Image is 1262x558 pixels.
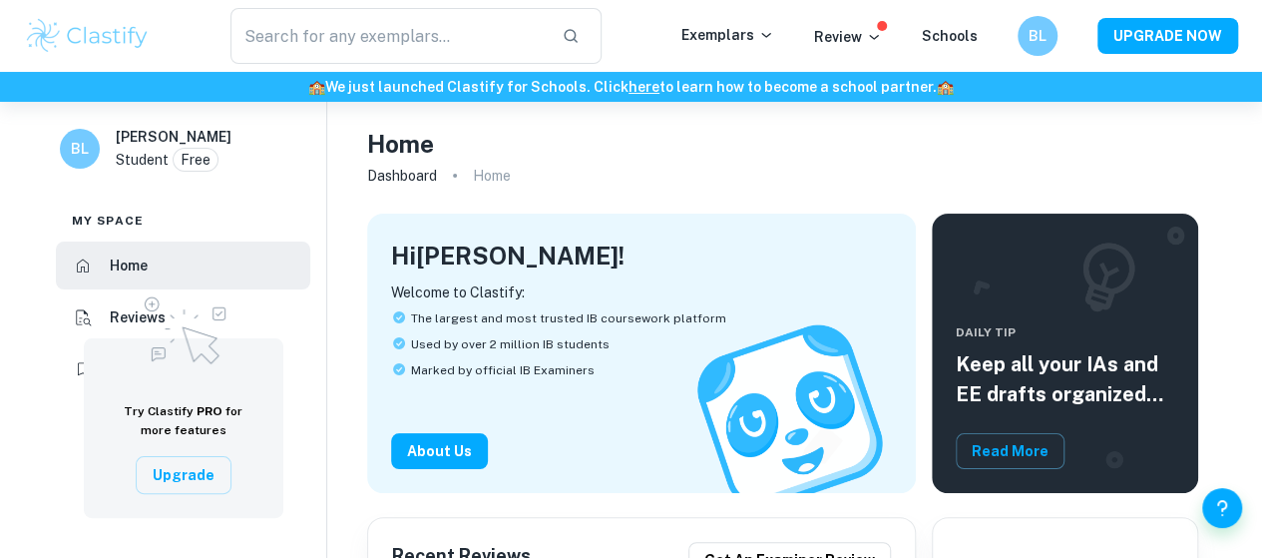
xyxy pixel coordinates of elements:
[197,404,222,418] span: PRO
[956,323,1174,341] span: Daily Tip
[56,242,310,289] a: Home
[391,238,625,274] h4: Hi [PERSON_NAME] !
[181,149,210,171] p: Free
[1202,488,1242,528] button: Help and Feedback
[391,281,892,303] p: Welcome to Clastify:
[681,24,774,46] p: Exemplars
[937,79,954,95] span: 🏫
[367,162,437,190] a: Dashboard
[308,79,325,95] span: 🏫
[956,433,1064,469] button: Read More
[116,149,169,171] p: Student
[367,126,434,162] h4: Home
[391,433,488,469] button: About Us
[473,165,511,187] p: Home
[1018,16,1057,56] button: BL
[814,26,882,48] p: Review
[72,212,144,230] span: My space
[4,76,1258,98] h6: We just launched Clastify for Schools. Click to learn how to become a school partner.
[108,402,259,440] h6: Try Clastify for more features
[56,293,310,341] a: Reviews
[1027,25,1050,47] h6: BL
[411,309,726,327] span: The largest and most trusted IB coursework platform
[1097,18,1238,54] button: UPGRADE NOW
[110,306,166,328] h6: Reviews
[69,138,92,160] h6: BL
[116,126,231,148] h6: [PERSON_NAME]
[411,361,595,379] span: Marked by official IB Examiners
[411,335,610,353] span: Used by over 2 million IB students
[922,28,978,44] a: Schools
[110,255,148,277] h6: Home
[629,79,659,95] a: here
[24,16,151,56] img: Clastify logo
[956,349,1174,409] h5: Keep all your IAs and EE drafts organized and dated
[230,8,546,64] input: Search for any exemplars...
[134,284,233,370] img: Upgrade to Pro
[136,456,231,494] button: Upgrade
